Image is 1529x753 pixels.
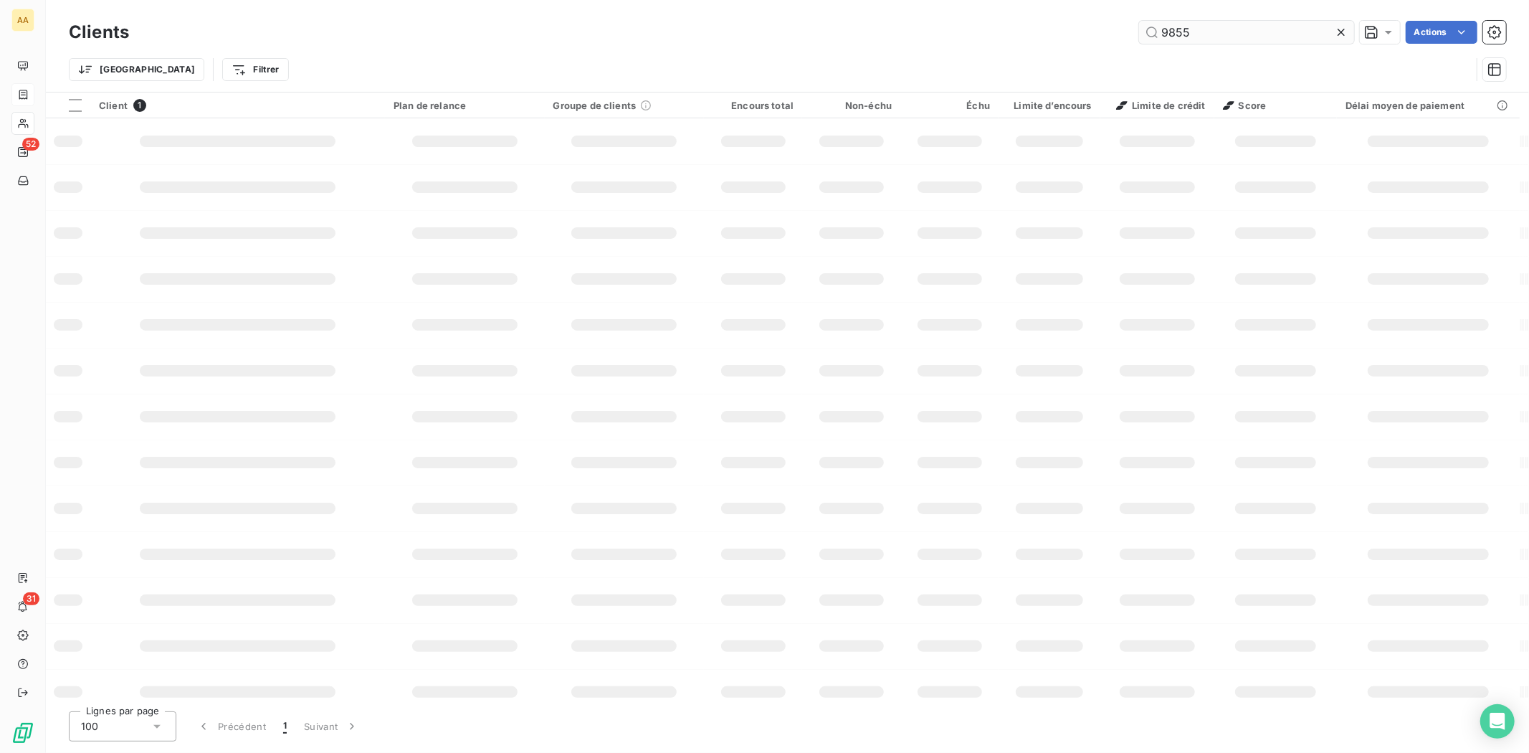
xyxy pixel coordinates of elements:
[69,58,204,81] button: [GEOGRAPHIC_DATA]
[99,100,128,111] span: Client
[69,19,129,45] h3: Clients
[22,138,39,151] span: 52
[295,711,368,742] button: Suivant
[81,719,98,734] span: 100
[1345,100,1511,111] div: Délai moyen de paiement
[11,9,34,32] div: AA
[811,100,892,111] div: Non-échu
[713,100,794,111] div: Encours total
[1223,100,1267,111] span: Score
[394,100,536,111] div: Plan de relance
[1116,100,1205,111] span: Limite de crédit
[23,592,39,605] span: 31
[133,99,146,112] span: 1
[553,100,637,111] span: Groupe de clients
[11,721,34,744] img: Logo LeanPay
[1480,704,1515,739] div: Open Intercom Messenger
[283,719,287,734] span: 1
[909,100,990,111] div: Échu
[1139,21,1354,44] input: Rechercher
[222,58,288,81] button: Filtrer
[188,711,275,742] button: Précédent
[275,711,295,742] button: 1
[1007,100,1092,111] div: Limite d’encours
[1406,21,1477,44] button: Actions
